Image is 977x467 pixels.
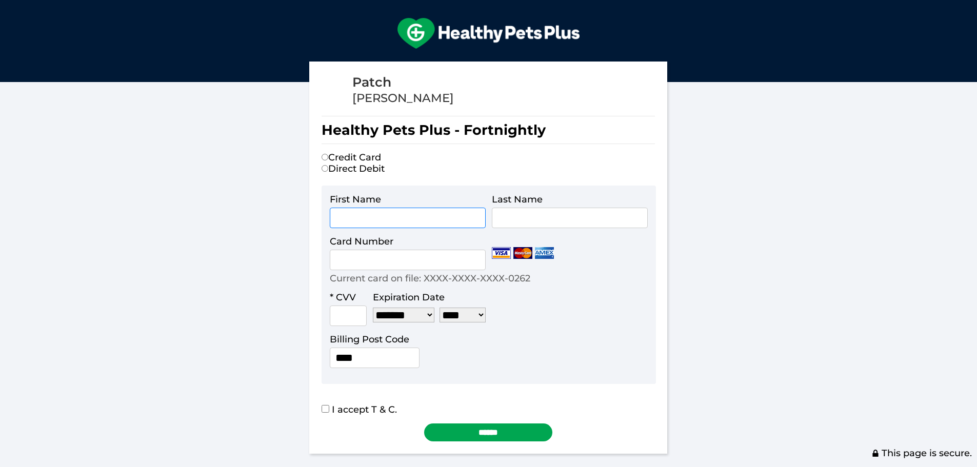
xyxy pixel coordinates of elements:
span: This page is secure. [871,448,972,459]
label: First Name [330,194,381,205]
label: Billing Post Code [330,334,409,345]
label: Expiration Date [373,292,445,303]
label: * CVV [330,292,356,303]
label: Last Name [492,194,543,205]
input: Credit Card [322,154,328,160]
img: Mastercard [513,247,532,259]
p: Current card on file: XXXX-XXXX-XXXX-0262 [330,273,530,284]
label: Credit Card [322,152,381,163]
input: Direct Debit [322,165,328,172]
h1: Healthy Pets Plus - Fortnightly [322,116,655,144]
label: Direct Debit [322,163,385,174]
div: Patch [352,74,454,91]
img: Visa [492,247,511,259]
label: Card Number [330,236,393,247]
label: I accept T & C. [322,404,397,415]
div: [PERSON_NAME] [352,91,454,106]
input: I accept T & C. [322,405,329,413]
img: Amex [535,247,554,259]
